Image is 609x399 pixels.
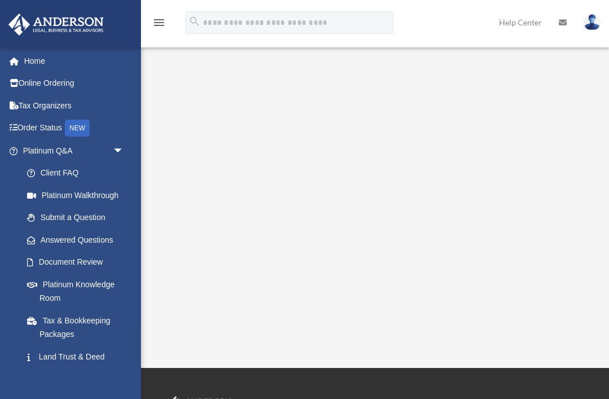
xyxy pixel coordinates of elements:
[16,345,141,382] a: Land Trust & Deed Forum
[188,15,201,28] i: search
[16,273,141,309] a: Platinum Knowledge Room
[152,20,166,29] a: menu
[16,229,141,251] a: Answered Questions
[5,14,107,36] img: Anderson Advisors Platinum Portal
[65,120,90,137] div: NEW
[8,50,141,72] a: Home
[8,139,141,162] a: Platinum Q&Aarrow_drop_down
[8,94,141,117] a: Tax Organizers
[16,184,135,207] a: Platinum Walkthrough
[113,139,135,163] span: arrow_drop_down
[152,16,166,29] i: menu
[8,117,141,140] a: Order StatusNEW
[152,58,595,304] iframe: <span data-mce-type="bookmark" style="display: inline-block; width: 0px; overflow: hidden; line-h...
[16,309,141,345] a: Tax & Bookkeeping Packages
[8,72,141,95] a: Online Ordering
[16,207,141,229] a: Submit a Question
[584,14,601,30] img: User Pic
[16,251,141,274] a: Document Review
[16,162,141,185] a: Client FAQ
